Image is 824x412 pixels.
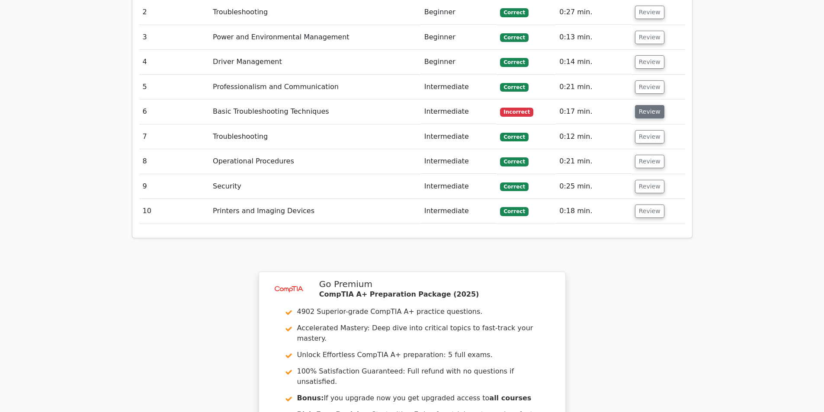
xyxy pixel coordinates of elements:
td: 5 [139,75,210,99]
td: 0:21 min. [556,149,631,174]
span: Correct [500,133,528,141]
td: Security [209,174,421,199]
td: Intermediate [421,75,497,99]
span: Incorrect [500,108,533,116]
td: 0:21 min. [556,75,631,99]
td: 0:25 min. [556,174,631,199]
button: Review [635,204,664,218]
td: Intermediate [421,99,497,124]
td: Driver Management [209,50,421,74]
td: 9 [139,174,210,199]
button: Review [635,31,664,44]
td: Intermediate [421,149,497,174]
td: 0:18 min. [556,199,631,224]
td: 10 [139,199,210,224]
td: Power and Environmental Management [209,25,421,50]
button: Review [635,55,664,69]
button: Review [635,6,664,19]
td: 0:12 min. [556,125,631,149]
span: Correct [500,83,528,92]
td: 0:13 min. [556,25,631,50]
td: 3 [139,25,210,50]
td: 0:17 min. [556,99,631,124]
button: Review [635,180,664,193]
button: Review [635,155,664,168]
td: 8 [139,149,210,174]
span: Correct [500,33,528,42]
td: Beginner [421,50,497,74]
button: Review [635,130,664,144]
td: Beginner [421,25,497,50]
td: Printers and Imaging Devices [209,199,421,224]
td: 6 [139,99,210,124]
span: Correct [500,58,528,67]
button: Review [635,105,664,118]
td: Intermediate [421,174,497,199]
button: Review [635,80,664,94]
td: Troubleshooting [209,125,421,149]
span: Correct [500,8,528,17]
td: Intermediate [421,125,497,149]
td: 7 [139,125,210,149]
td: Intermediate [421,199,497,224]
td: 4 [139,50,210,74]
td: Basic Troubleshooting Techniques [209,99,421,124]
span: Correct [500,207,528,216]
span: Correct [500,182,528,191]
td: Operational Procedures [209,149,421,174]
td: Professionalism and Communication [209,75,421,99]
td: 0:14 min. [556,50,631,74]
span: Correct [500,157,528,166]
